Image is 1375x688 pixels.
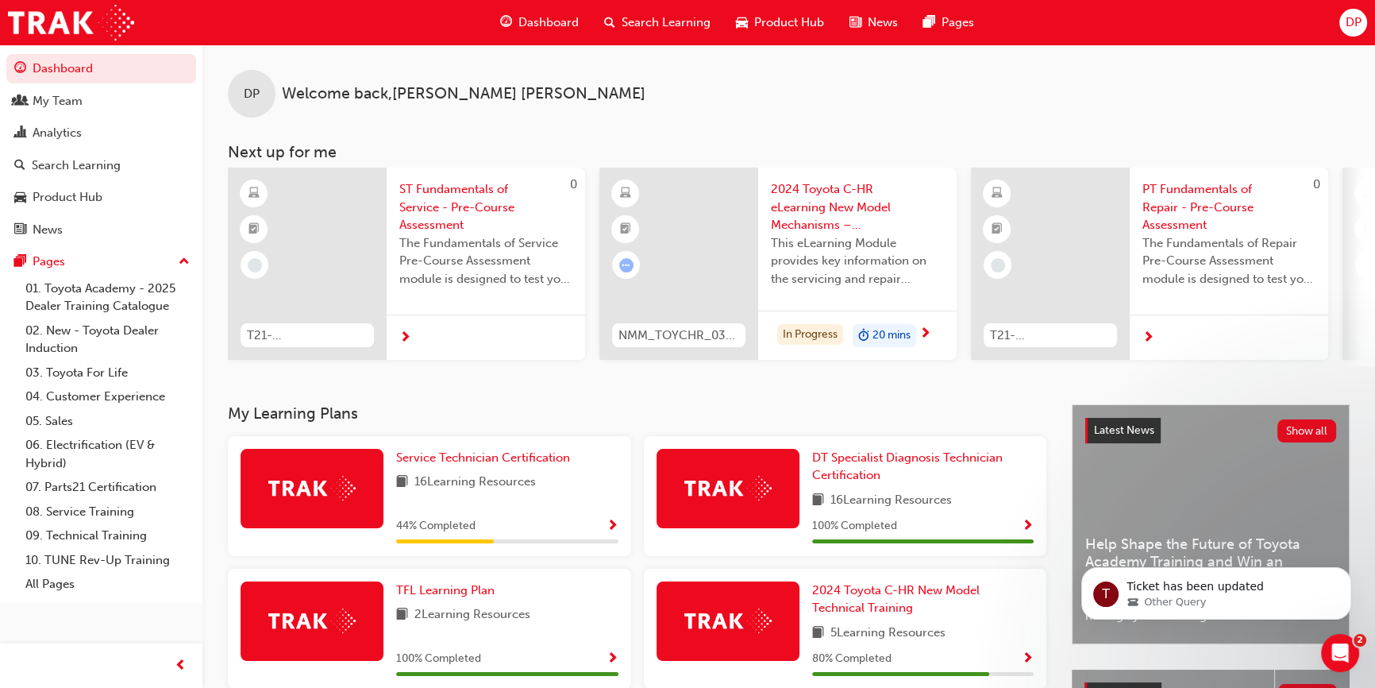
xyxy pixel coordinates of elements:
span: search-icon [604,13,615,33]
a: news-iconNews [837,6,911,39]
a: TFL Learning Plan [396,582,501,600]
a: 01. Toyota Academy - 2025 Dealer Training Catalogue [19,276,196,319]
h3: My Learning Plans [228,404,1046,423]
div: Pages [33,253,65,271]
span: Show Progress [1022,652,1034,667]
a: Latest NewsShow all [1085,418,1336,443]
img: Trak [268,609,356,633]
span: 100 % Completed [396,650,481,668]
span: pages-icon [923,13,935,33]
a: 02. New - Toyota Dealer Induction [19,319,196,361]
a: 0T21-STFOS_PRE_EXAMST Fundamentals of Service - Pre-Course AssessmentThe Fundamentals of Service ... [228,168,585,360]
span: 16 Learning Resources [414,473,536,493]
span: ST Fundamentals of Service - Pre-Course Assessment [399,180,572,234]
a: Analytics [6,118,196,148]
span: booktick-icon [620,219,631,240]
a: Dashboard [6,54,196,83]
span: Dashboard [518,14,579,32]
img: Trak [684,476,772,501]
a: 09. Technical Training [19,524,196,548]
a: pages-iconPages [911,6,987,39]
span: guage-icon [14,62,26,76]
span: Search Learning [622,14,711,32]
div: Search Learning [32,157,121,175]
span: car-icon [14,191,26,205]
span: The Fundamentals of Repair Pre-Course Assessment module is designed to test your learning and und... [1142,234,1315,288]
a: News [6,215,196,245]
img: Trak [8,5,134,41]
a: All Pages [19,572,196,597]
button: Show Progress [607,649,618,669]
button: Pages [6,247,196,276]
span: The Fundamentals of Service Pre-Course Assessment module is designed to test your learning and un... [399,234,572,288]
a: 07. Parts21 Certification [19,475,196,500]
span: learningRecordVerb_NONE-icon [991,258,1005,272]
span: TFL Learning Plan [396,583,495,597]
span: NMM_TOYCHR_032024_MODULE_5 [618,327,739,345]
a: search-iconSearch Learning [591,6,723,39]
span: laptop-icon [1363,184,1374,204]
span: guage-icon [500,13,512,33]
a: car-iconProduct Hub [723,6,837,39]
a: NMM_TOYCHR_032024_MODULE_52024 Toyota C-HR eLearning New Model Mechanisms – Serviceability (Modul... [599,168,957,360]
span: 2 Learning Resources [414,605,530,625]
span: car-icon [736,13,748,33]
span: 20 mins [872,327,911,345]
span: booktick-icon [248,219,260,240]
span: Show Progress [1022,520,1034,534]
span: booktick-icon [1363,219,1374,240]
a: 04. Customer Experience [19,385,196,409]
a: My Team [6,87,196,116]
span: duration-icon [858,326,869,346]
a: 03. Toyota For Life [19,361,196,385]
img: Trak [268,476,356,501]
span: book-icon [812,491,824,511]
span: 2 [1354,634,1366,647]
span: booktick-icon [992,219,1003,240]
a: Search Learning [6,151,196,180]
span: 16 Learning Resources [830,491,952,511]
span: news-icon [849,13,861,33]
span: book-icon [396,605,408,625]
button: Show Progress [1022,649,1034,669]
span: Show Progress [607,520,618,534]
span: learningRecordVerb_NONE-icon [248,258,262,272]
span: learningResourceType_ELEARNING-icon [992,184,1003,204]
span: next-icon [1142,331,1154,346]
div: Analytics [33,124,82,142]
span: book-icon [396,473,408,493]
span: learningResourceType_ELEARNING-icon [248,184,260,204]
span: PT Fundamentals of Repair - Pre-Course Assessment [1142,180,1315,234]
span: book-icon [812,624,824,644]
span: next-icon [919,327,931,342]
a: 10. TUNE Rev-Up Training [19,548,196,573]
a: 0T21-PTFOR_PRE_EXAMPT Fundamentals of Repair - Pre-Course AssessmentThe Fundamentals of Repair Pr... [971,168,1328,360]
a: 2024 Toyota C-HR New Model Technical Training [812,582,1034,617]
button: Show Progress [607,516,618,536]
span: news-icon [14,223,26,238]
span: learningResourceType_ELEARNING-icon [620,184,631,204]
a: Latest NewsShow allHelp Shape the Future of Toyota Academy Training and Win an eMastercard!Revolu... [1072,404,1350,644]
span: Show Progress [607,652,618,667]
span: 2024 Toyota C-HR New Model Technical Training [812,583,980,616]
a: Product Hub [6,183,196,212]
a: guage-iconDashboard [487,6,591,39]
span: learningRecordVerb_ATTEMPT-icon [619,258,634,272]
img: Trak [684,609,772,633]
span: DT Specialist Diagnosis Technician Certification [812,450,1003,483]
span: 5 Learning Resources [830,624,946,644]
button: Show all [1277,419,1337,443]
div: Product Hub [33,188,102,207]
div: My Team [33,92,83,110]
span: Product Hub [754,14,824,32]
a: 05. Sales [19,409,196,434]
div: In Progress [777,324,843,346]
button: DP [1339,9,1367,37]
span: Pages [942,14,974,32]
span: DP [244,85,260,103]
span: 0 [1313,177,1320,191]
span: Latest News [1094,423,1154,437]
